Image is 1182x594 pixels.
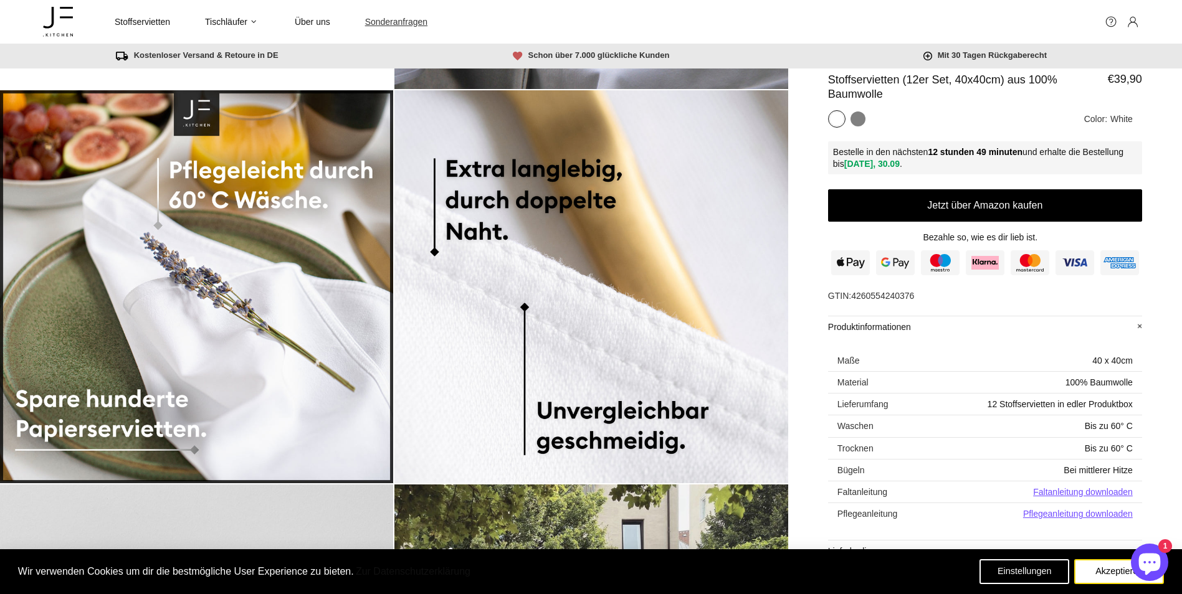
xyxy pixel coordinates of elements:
[828,540,1142,562] span: Lieferbedingungen
[916,372,1142,394] td: 100% Baumwolle
[923,232,1038,243] label: Bezahle so, wie es dir lieb ist.
[354,564,472,580] a: Zur Datenschutzerklärung (opens in a new tab)
[1084,115,1107,125] span: Color:
[1108,73,1142,85] span: €39,90
[828,316,1142,337] span: Produktinformationen
[851,112,865,127] div: Grey
[828,372,916,394] td: Material
[916,438,1142,460] td: Bis zu 60° C
[828,481,916,503] td: Faltanleitung
[513,50,670,61] span: Schon über 7.000 glückliche Kunden
[365,16,427,27] span: Sonderanfragen
[1110,115,1133,125] span: White
[295,16,330,27] span: Über uns
[115,16,170,27] span: Stoffservietten
[205,16,247,27] span: Tischläufer
[828,415,916,437] td: Waschen
[828,438,916,460] td: Trocknen
[1033,486,1133,497] a: Faltanleitung downloaden
[828,142,1142,174] div: Bestelle in den nächsten und erhalte die Bestellung bis
[1023,509,1133,520] a: Pflegeanleitung downloaden
[828,350,916,372] td: Maße
[18,566,354,577] span: Wir verwenden Cookies um dir die bestmögliche User Experience zu bieten.
[116,50,279,61] span: Kostenloser Versand & Retoure in DE
[828,460,916,481] td: Bügeln
[828,394,916,415] td: Lieferumfang
[844,159,900,169] span: [DATE], 30.09
[979,559,1069,584] button: Einstellungen
[900,159,902,169] span: .
[923,50,1047,61] span: Mit 30 Tagen Rückgaberecht
[828,291,1142,302] p: GTIN:
[916,415,1142,437] td: Bis zu 60° C
[828,73,1064,102] h1: Stoffservietten (12er Set, 40x40cm) aus 100% Baumwolle
[916,394,1142,415] td: 12 Stoffservietten in edler Produktbox
[828,503,916,525] td: Pflegeanleitung
[916,350,1142,372] td: 40 x 40cm
[1074,559,1164,584] button: Akzeptieren
[928,148,1022,158] span: 12 stunden 49 minuten
[916,460,1142,481] td: Bei mittlerer Hitze
[829,112,844,127] div: White
[43,4,73,40] a: [DOMAIN_NAME]®
[851,291,914,301] span: 4260554240376
[394,90,788,483] img: GridImage4_37dc9271-6fdb-4267-aab0-51067b1e5e0c_960x960_crop_center.jpg
[1127,544,1172,584] inbox-online-store-chat: Onlineshop-Chat von Shopify
[828,189,1142,222] a: Jetzt über Amazon kaufen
